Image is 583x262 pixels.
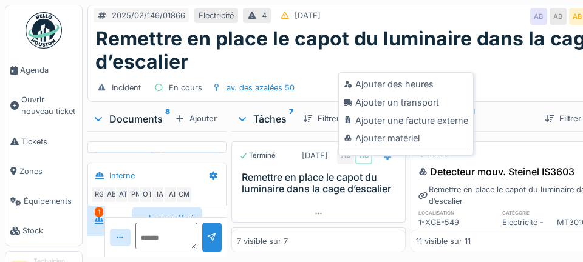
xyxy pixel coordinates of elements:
div: AI [163,186,180,203]
div: OT [139,186,156,203]
div: IA [151,186,168,203]
span: Agenda [20,64,77,76]
sup: 7 [289,112,293,126]
div: CM [176,186,193,203]
span: Stock [22,225,77,237]
h3: Remettre en place le capot du luminaire dans la cage d’escalier [242,172,400,195]
div: AB [530,8,547,25]
span: Zones [19,166,77,177]
div: 2025/02/146/01866 [112,10,185,21]
div: AB [103,186,120,203]
div: Ajouter des heures [341,75,471,93]
img: Badge_color-CXgf-gQk.svg [26,12,62,49]
div: Ajouter [170,110,222,127]
div: Ajouter une facture externe [341,112,471,130]
div: Terminé [239,150,276,161]
div: 4 [262,10,267,21]
div: Activité [415,112,535,126]
div: Electricité - Appareillages - terminaux [502,217,557,252]
div: La chaufferie est a faire encore [132,207,202,252]
div: 1 [95,207,103,217]
div: Incident [112,82,141,93]
div: [DATE] [302,150,328,161]
div: Electricité [199,10,234,21]
span: Ouvrir nouveau ticket [21,94,77,117]
div: Interne [109,170,135,181]
div: Ajouter un transport [341,93,471,112]
div: AB [550,8,567,25]
div: [DATE] [295,10,321,21]
div: Filtrer [298,110,344,127]
div: 7 visible sur 7 [237,235,288,247]
span: Tickets [21,136,77,147]
div: RG [90,186,107,203]
div: Detecteur mouv. Steinel IS3603 [418,164,574,179]
div: En cours [169,82,202,93]
span: Équipements [24,195,77,207]
div: PN [127,186,144,203]
div: AB [337,147,354,164]
div: av. des azalées 50 [227,82,295,93]
div: 11 visible sur 11 [416,235,471,247]
h6: localisation [418,209,494,217]
div: Ajouter matériel [341,129,471,147]
div: Tâches [236,112,293,126]
div: AT [115,186,132,203]
div: Documents [92,112,170,126]
h6: catégorie [502,209,557,217]
div: 1-XCE-549 ([PERSON_NAME]) [418,217,494,252]
sup: 8 [165,112,170,126]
